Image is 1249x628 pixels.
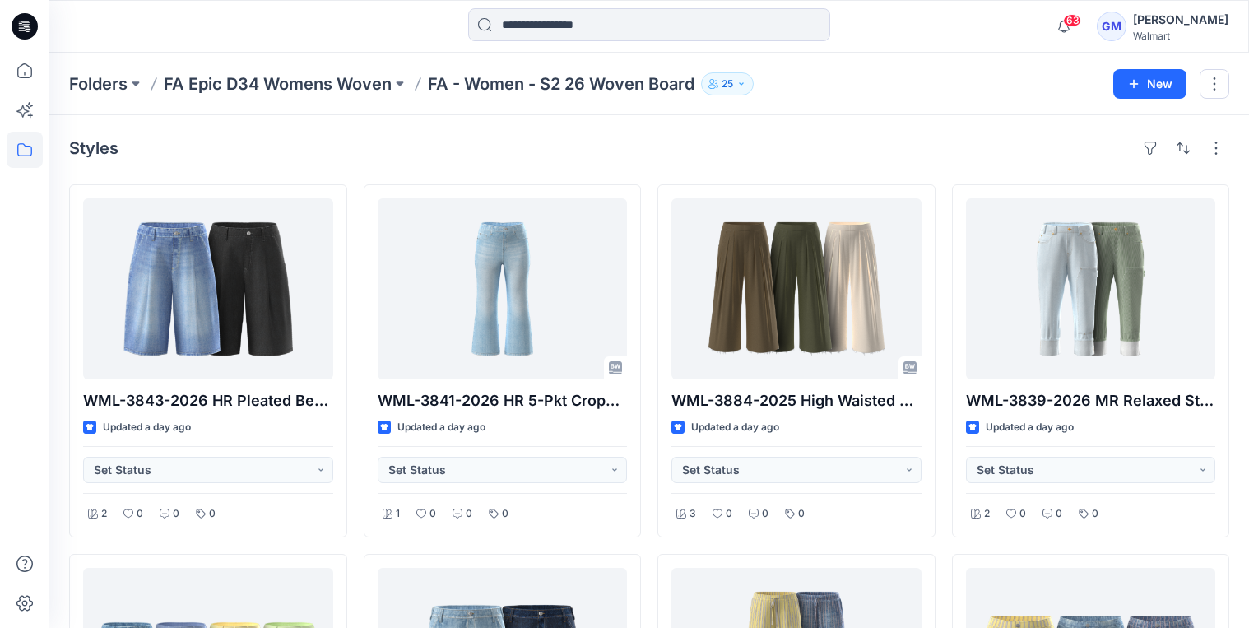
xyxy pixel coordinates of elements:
[798,505,805,523] p: 0
[1019,505,1026,523] p: 0
[83,198,333,379] a: WML-3843-2026 HR Pleated Bermuda Short
[691,419,779,436] p: Updated a day ago
[986,419,1074,436] p: Updated a day ago
[137,505,143,523] p: 0
[984,505,990,523] p: 2
[164,72,392,95] a: FA Epic D34 Womens Woven
[502,505,508,523] p: 0
[378,389,628,412] p: WML-3841-2026 HR 5-Pkt Cropped Flare
[1056,505,1062,523] p: 0
[1113,69,1186,99] button: New
[1097,12,1126,41] div: GM
[378,198,628,379] a: WML-3841-2026 HR 5-Pkt Cropped Flare
[173,505,179,523] p: 0
[209,505,216,523] p: 0
[762,505,768,523] p: 0
[466,505,472,523] p: 0
[103,419,191,436] p: Updated a day ago
[671,389,922,412] p: WML-3884-2025 High Waisted Pintuck Culottes
[966,389,1216,412] p: WML-3839-2026 MR Relaxed Straight [PERSON_NAME]
[1092,505,1098,523] p: 0
[83,389,333,412] p: WML-3843-2026 HR Pleated Bermuda Short
[101,505,107,523] p: 2
[726,505,732,523] p: 0
[69,72,128,95] a: Folders
[671,198,922,379] a: WML-3884-2025 High Waisted Pintuck Culottes
[722,75,733,93] p: 25
[397,419,485,436] p: Updated a day ago
[690,505,696,523] p: 3
[428,72,694,95] p: FA - Women - S2 26 Woven Board
[1133,30,1228,42] div: Walmart
[429,505,436,523] p: 0
[701,72,754,95] button: 25
[1063,14,1081,27] span: 63
[396,505,400,523] p: 1
[1133,10,1228,30] div: [PERSON_NAME]
[966,198,1216,379] a: WML-3839-2026 MR Relaxed Straight Carpenter
[69,138,118,158] h4: Styles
